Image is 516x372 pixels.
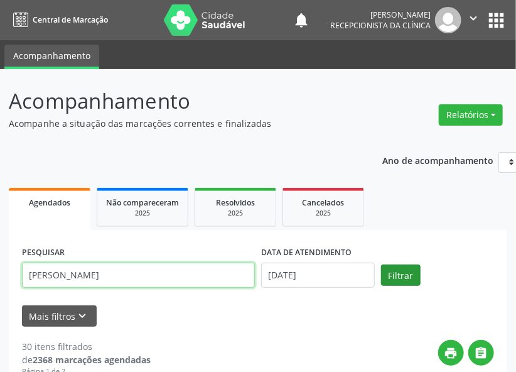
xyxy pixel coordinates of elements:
[466,11,480,25] i: 
[76,309,90,323] i: keyboard_arrow_down
[468,340,494,366] button: 
[9,9,108,30] a: Central de Marcação
[261,243,352,263] label: DATA DE ATENDIMENTO
[33,354,151,366] strong: 2368 marcações agendadas
[461,7,485,33] button: 
[204,209,267,218] div: 2025
[22,305,97,327] button: Mais filtroskeyboard_arrow_down
[9,117,358,130] p: Acompanhe a situação das marcações correntes e finalizadas
[22,243,65,263] label: PESQUISAR
[22,263,255,288] input: Nome, CNS
[383,152,494,168] p: Ano de acompanhamento
[381,265,421,286] button: Filtrar
[22,353,151,366] div: de
[438,340,464,366] button: print
[106,209,179,218] div: 2025
[261,263,375,288] input: Selecione um intervalo
[439,104,503,126] button: Relatórios
[444,346,458,360] i: print
[106,197,179,208] span: Não compareceram
[303,197,345,208] span: Cancelados
[330,20,431,31] span: Recepcionista da clínica
[29,197,70,208] span: Agendados
[22,340,151,353] div: 30 itens filtrados
[292,209,355,218] div: 2025
[4,45,99,69] a: Acompanhamento
[33,14,108,25] span: Central de Marcação
[330,9,431,20] div: [PERSON_NAME]
[293,11,310,29] button: notifications
[216,197,255,208] span: Resolvidos
[435,7,461,33] img: img
[485,9,507,31] button: apps
[475,346,488,360] i: 
[9,85,358,117] p: Acompanhamento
